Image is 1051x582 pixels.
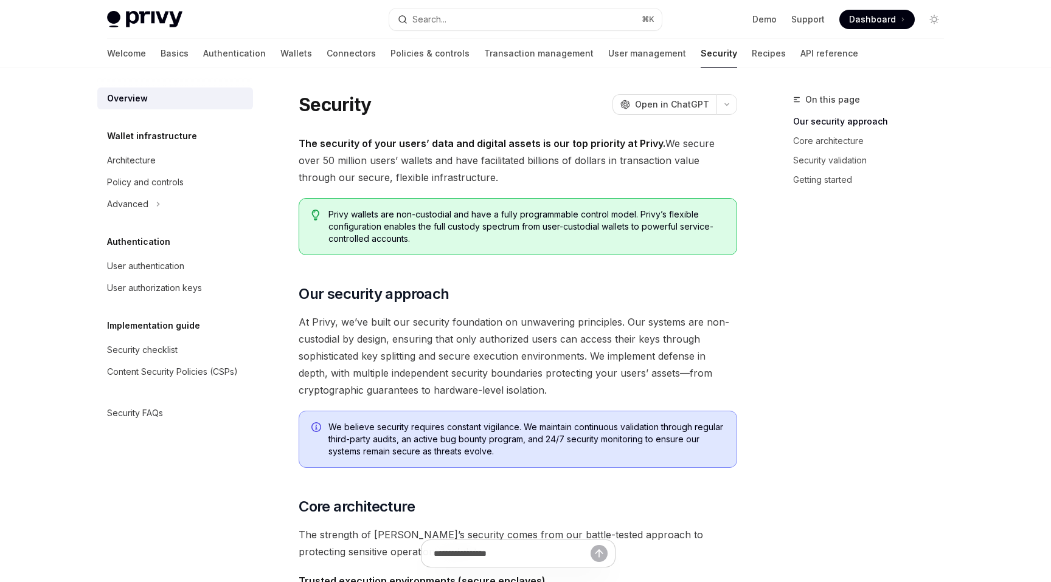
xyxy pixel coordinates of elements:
[328,208,724,245] span: Privy wallets are non-custodial and have a fully programmable control model. Privy’s flexible con...
[107,318,200,333] h5: Implementation guide
[635,98,709,111] span: Open in ChatGPT
[311,422,324,434] svg: Info
[327,39,376,68] a: Connectors
[642,15,654,24] span: ⌘ K
[97,361,253,383] a: Content Security Policies (CSPs)
[107,259,184,273] div: User authentication
[839,10,915,29] a: Dashboard
[107,235,170,249] h5: Authentication
[299,137,665,149] strong: The security of your users’ data and digital assets is our top priority at Privy.
[591,545,608,562] button: Send message
[299,135,737,186] span: We secure over 50 million users’ wallets and have facilitated billions of dollars in transaction ...
[107,91,148,106] div: Overview
[612,94,716,115] button: Open in ChatGPT
[849,13,896,26] span: Dashboard
[280,39,312,68] a: Wallets
[107,365,238,379] div: Content Security Policies (CSPs)
[97,255,253,277] a: User authentication
[412,12,446,27] div: Search...
[299,94,371,115] h1: Security
[299,313,737,399] span: At Privy, we’ve built our security foundation on unwavering principles. Our systems are non-custo...
[701,39,737,68] a: Security
[389,9,662,30] button: Search...⌘K
[97,171,253,193] a: Policy and controls
[484,39,594,68] a: Transaction management
[203,39,266,68] a: Authentication
[97,277,253,299] a: User authorization keys
[924,10,944,29] button: Toggle dark mode
[97,402,253,424] a: Security FAQs
[299,284,449,304] span: Our security approach
[299,526,737,560] span: The strength of [PERSON_NAME]’s security comes from our battle-tested approach to protecting sens...
[97,87,253,109] a: Overview
[107,281,202,295] div: User authorization keys
[299,497,415,516] span: Core architecture
[800,39,858,68] a: API reference
[328,421,724,457] span: We believe security requires constant vigilance. We maintain continuous validation through regula...
[107,129,197,143] h5: Wallet infrastructure
[793,131,954,151] a: Core architecture
[805,92,860,107] span: On this page
[608,39,686,68] a: User management
[107,153,156,168] div: Architecture
[107,406,163,420] div: Security FAQs
[793,170,954,190] a: Getting started
[107,39,146,68] a: Welcome
[107,175,184,190] div: Policy and controls
[97,149,253,171] a: Architecture
[311,210,320,221] svg: Tip
[97,339,253,361] a: Security checklist
[107,11,182,28] img: light logo
[752,13,777,26] a: Demo
[793,112,954,131] a: Our security approach
[390,39,470,68] a: Policies & controls
[107,197,148,211] div: Advanced
[107,343,178,357] div: Security checklist
[793,151,954,170] a: Security validation
[752,39,786,68] a: Recipes
[161,39,189,68] a: Basics
[791,13,825,26] a: Support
